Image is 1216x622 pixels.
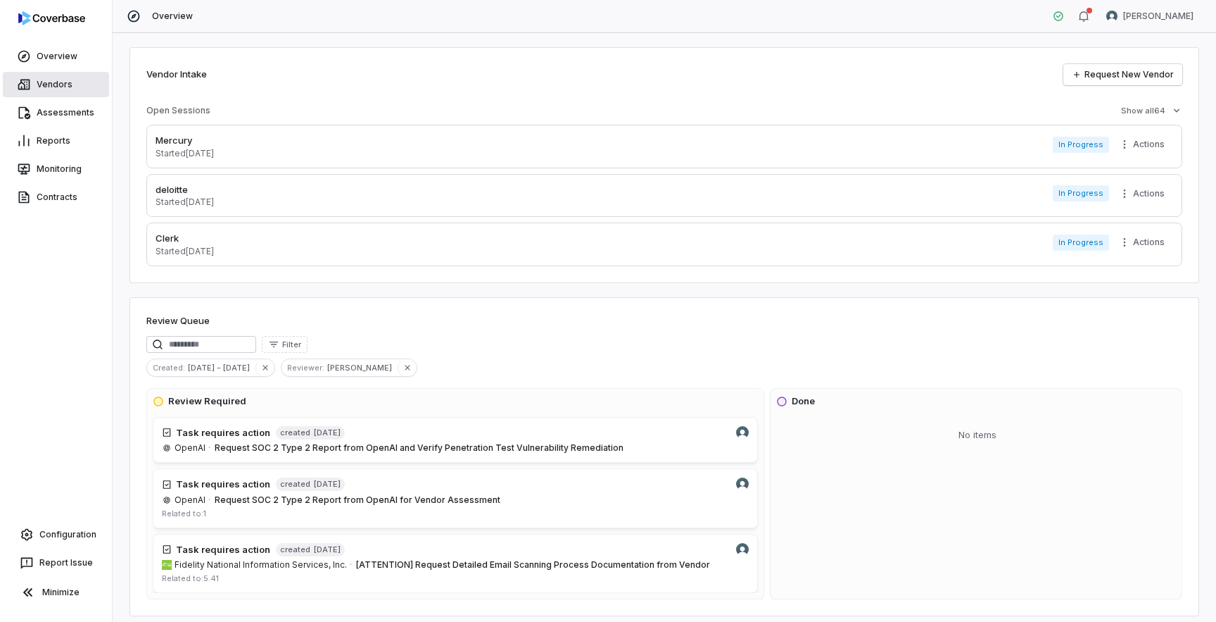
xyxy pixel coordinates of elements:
span: In Progress [1053,185,1109,201]
button: Report Issue [6,550,106,576]
h2: Vendor Intake [146,68,207,82]
a: MercuryStarted[DATE]In ProgressMore actions [146,125,1182,168]
span: [PERSON_NAME] [1123,11,1193,22]
button: Zi Chong Kao avatar[PERSON_NAME] [1098,6,1202,27]
img: Zi Chong Kao avatar [736,478,749,490]
p: Started [DATE] [156,197,214,208]
span: [DATE] [313,428,341,438]
h4: Task requires action [176,543,270,557]
button: More actions [1115,232,1173,253]
a: Zi Chong Kao avatarTask requires actioncreated[DATE]openai.comOpenAI·Request SOC 2 Type 2 Report ... [153,468,758,528]
span: [PERSON_NAME] [327,361,398,374]
button: Filter [262,336,308,353]
span: Fidelity National Information Services, Inc. [175,559,347,571]
a: deloitteStarted[DATE]In ProgressMore actions [146,174,1182,218]
span: In Progress [1053,137,1109,153]
a: Zi Chong Kao avatarTask requires actioncreated[DATE]openai.comOpenAI·Request SOC 2 Type 2 Report ... [153,417,758,464]
span: Request SOC 2 Type 2 Report from OpenAI and Verify Penetration Test Vulnerability Remediation [215,442,623,453]
span: Request SOC 2 Type 2 Report from OpenAI for Vendor Assessment [215,495,500,505]
a: Contracts [3,185,109,210]
span: Overview [152,11,193,22]
a: Zi Chong Kao avatarTask requires actioncreated[DATE]fisglobal.comFidelity National Information Se... [153,534,758,594]
a: ClerkStarted[DATE]In ProgressMore actions [146,223,1182,266]
a: Request New Vendor [1063,64,1182,85]
h3: Done [792,394,815,409]
span: [DATE] [313,479,341,490]
img: logo-D7KZi-bG.svg [18,11,85,25]
button: Show all64 [1117,98,1186,123]
div: No items [776,417,1179,454]
p: deloitte [156,183,214,197]
span: created [280,479,310,490]
span: Reviewer : [281,361,327,374]
h3: Review Required [168,394,246,409]
span: Related to: 5.41 [162,573,219,583]
p: Started [DATE] [156,148,214,159]
img: Zi Chong Kao avatar [736,543,749,556]
button: More actions [1115,134,1173,155]
a: Monitoring [3,156,109,182]
p: Started [DATE] [156,246,214,257]
span: Filter [282,340,301,350]
img: Zi Chong Kao avatar [736,426,749,439]
a: Configuration [6,522,106,547]
h4: Task requires action [176,426,270,440]
button: Minimize [6,578,106,607]
span: In Progress [1053,235,1109,251]
span: created [280,428,310,438]
span: [DATE] - [DATE] [188,361,255,374]
a: Assessments [3,100,109,125]
span: · [208,495,210,506]
span: created [280,545,310,555]
h1: Review Queue [146,314,210,328]
img: Zi Chong Kao avatar [1106,11,1117,22]
a: Overview [3,44,109,69]
p: Mercury [156,134,214,148]
h3: Open Sessions [146,105,210,116]
span: Related to: 1 [162,509,206,518]
span: OpenAI [175,495,205,506]
span: · [350,559,352,571]
h4: Task requires action [176,478,270,492]
span: · [208,442,210,454]
button: More actions [1115,183,1173,204]
span: [DATE] [313,545,341,555]
span: Created : [147,361,188,374]
p: Clerk [156,232,214,246]
a: Vendors [3,72,109,97]
span: OpenAI [175,442,205,454]
a: Reports [3,128,109,154]
span: [ATTENTION] Request Detailed Email Scanning Process Documentation from Vendor [356,559,710,570]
